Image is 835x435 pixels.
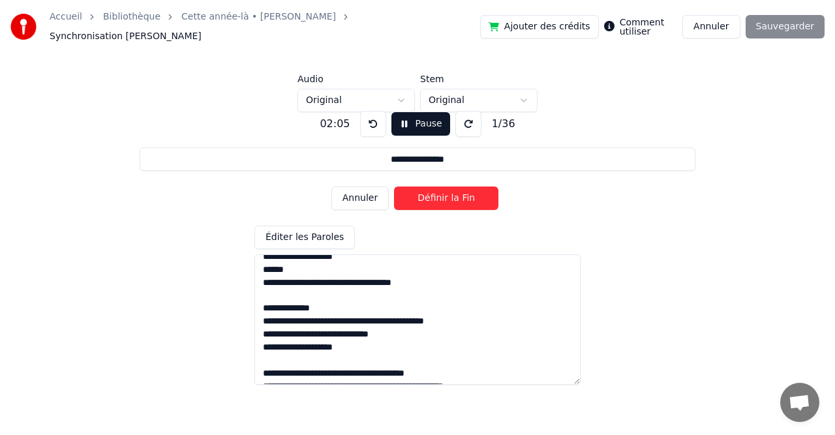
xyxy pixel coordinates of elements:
img: youka [10,14,37,40]
span: Synchronisation [PERSON_NAME] [50,30,202,43]
a: Ouvrir le chat [780,383,819,422]
nav: breadcrumb [50,10,480,43]
label: Comment utiliser [620,18,677,36]
div: 1 / 36 [487,116,521,132]
button: Annuler [682,15,740,38]
a: Cette année-là • [PERSON_NAME] [181,10,336,23]
label: Audio [297,74,415,83]
button: Annuler [331,187,389,210]
button: Éditer les Paroles [254,226,355,249]
button: Pause [391,112,449,136]
div: 02:05 [314,116,355,132]
button: Ajouter des crédits [480,15,599,38]
a: Bibliothèque [103,10,160,23]
a: Accueil [50,10,82,23]
label: Stem [420,74,538,83]
button: Définir la Fin [394,187,498,210]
